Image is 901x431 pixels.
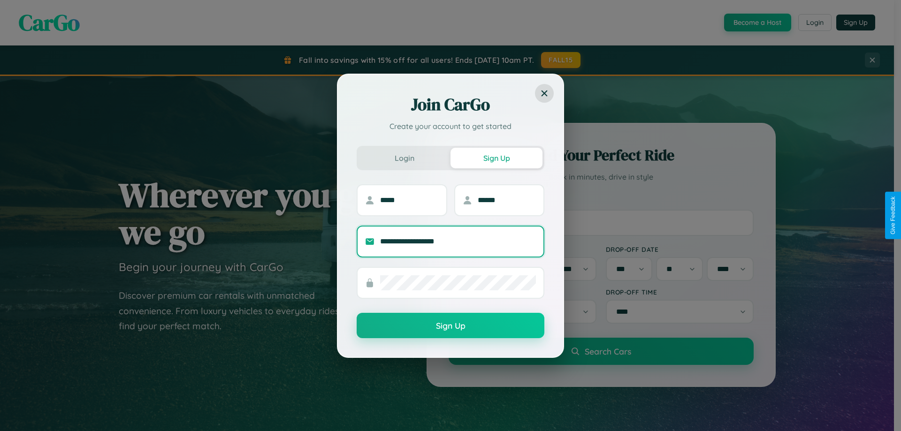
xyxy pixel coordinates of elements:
button: Sign Up [450,148,542,168]
button: Sign Up [357,313,544,338]
button: Login [359,148,450,168]
h2: Join CarGo [357,93,544,116]
div: Give Feedback [890,197,896,234]
p: Create your account to get started [357,121,544,132]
